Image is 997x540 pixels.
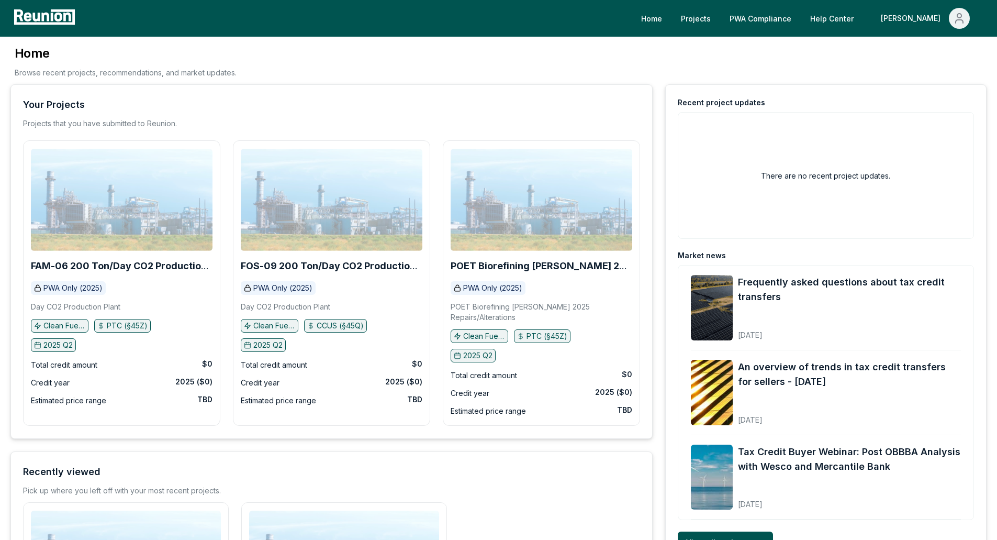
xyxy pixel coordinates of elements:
p: PWA Only (2025) [253,283,312,293]
p: Projects that you have submitted to Reunion. [23,118,177,129]
div: Credit year [451,387,489,400]
div: $0 [622,369,632,380]
div: TBD [197,394,212,405]
a: Home [633,8,670,29]
p: Clean Fuel Production [253,321,295,331]
p: 2025 Q2 [43,340,73,350]
p: POET Biorefining [PERSON_NAME] 2025 Repairs/Alterations [451,302,632,323]
div: Pick up where you left off with your most recent projects. [23,486,221,496]
p: Day CO2 Production Plant [31,302,120,312]
button: Clean Fuel Production [31,319,88,333]
div: Estimated price range [451,405,526,417]
button: 2025 Q2 [241,338,286,352]
p: PWA Only (2025) [43,283,103,293]
p: PWA Only (2025) [463,283,522,293]
div: Credit year [241,377,279,389]
img: Tax Credit Buyer Webinar: Post OBBBA Analysis with Wesco and Mercantile Bank [691,445,733,510]
div: [PERSON_NAME] [881,8,945,29]
div: Total credit amount [31,359,97,371]
div: Your Projects [23,97,85,112]
img: Frequently asked questions about tax credit transfers [691,275,733,340]
p: Browse recent projects, recommendations, and market updates. [15,67,237,78]
button: 2025 Q2 [451,349,496,362]
div: 2025 ($0) [385,377,422,387]
div: Market news [678,250,726,261]
h2: There are no recent project updates. [761,170,890,181]
button: 2025 Q2 [31,338,76,352]
img: An overview of trends in tax credit transfers for sellers - September 2025 [691,360,733,425]
nav: Main [633,8,987,29]
p: CCUS (§45Q) [317,321,364,331]
div: 2025 ($0) [595,387,632,398]
div: Total credit amount [241,359,307,371]
div: [DATE] [738,407,961,425]
div: Total credit amount [451,369,517,382]
a: Projects [673,8,719,29]
div: $0 [202,359,212,369]
div: TBD [617,405,632,415]
div: Recent project updates [678,97,765,108]
div: [DATE] [738,322,961,340]
a: Frequently asked questions about tax credit transfers [738,275,961,304]
p: 2025 Q2 [253,340,283,350]
p: Clean Fuel Production [43,321,85,331]
p: Day CO2 Production Plant [241,302,330,312]
div: $0 [412,359,422,369]
h3: Home [15,45,237,62]
div: Estimated price range [31,394,106,407]
p: PTC (§45Z) [526,331,567,341]
div: 2025 ($0) [175,377,212,387]
a: Help Center [802,8,862,29]
a: PWA Compliance [721,8,800,29]
div: Credit year [31,377,70,389]
div: TBD [407,394,422,405]
a: An overview of trends in tax credit transfers for sellers - [DATE] [738,360,961,389]
p: 2025 Q2 [463,350,492,361]
div: Recently viewed [23,465,100,479]
button: Clean Fuel Production [451,329,508,343]
div: Estimated price range [241,394,316,407]
div: [DATE] [738,491,961,510]
p: Clean Fuel Production [463,331,505,341]
button: [PERSON_NAME] [872,8,978,29]
p: PTC (§45Z) [107,321,148,331]
button: Clean Fuel Production [241,319,298,333]
a: Tax Credit Buyer Webinar: Post OBBBA Analysis with Wesco and Mercantile Bank [738,445,961,474]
